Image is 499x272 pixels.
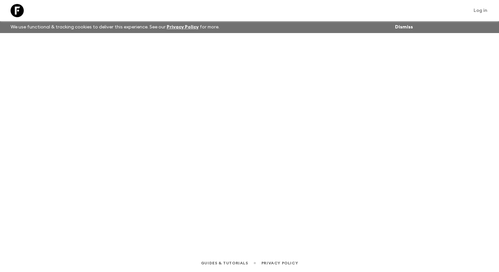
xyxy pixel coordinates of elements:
a: Guides & Tutorials [201,259,248,267]
p: We use functional & tracking cookies to deliver this experience. See our for more. [8,21,222,33]
a: Privacy Policy [167,25,199,29]
a: Log in [470,6,491,15]
a: Privacy Policy [261,259,298,267]
button: Dismiss [393,22,415,32]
